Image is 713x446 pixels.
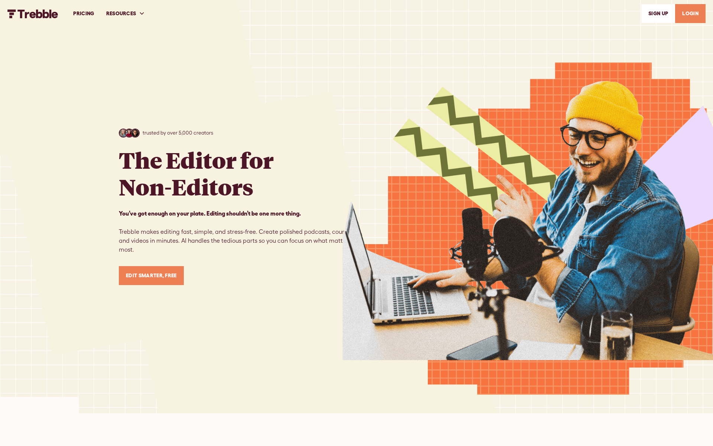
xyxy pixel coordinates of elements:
[119,146,274,200] h1: The Editor for Non-Editors
[7,9,58,18] img: Trebble FM Logo
[119,266,184,285] a: Edit Smarter, Free
[67,1,100,26] a: PRICING
[641,4,675,23] a: SIGn UP
[100,1,151,26] div: RESOURCES
[675,4,706,23] a: LOGIN
[119,210,301,217] strong: You’ve got enough on your plate. Editing shouldn’t be one more thing. ‍
[106,10,136,17] div: RESOURCES
[119,209,356,254] p: Trebble makes editing fast, simple, and stress-free. Create polished podcasts, courses, and video...
[7,9,58,18] a: home
[143,129,213,137] p: trusted by over 5,000 creators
